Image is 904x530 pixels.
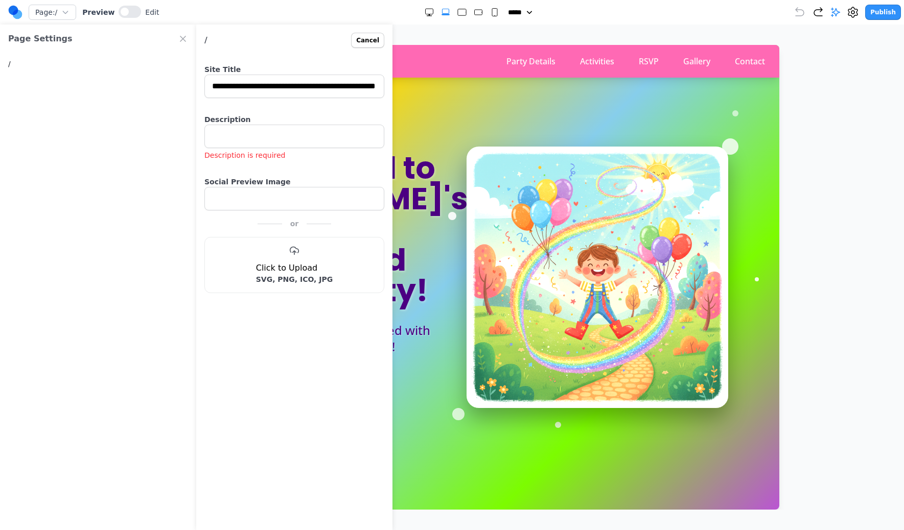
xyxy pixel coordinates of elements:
[457,7,467,17] button: Large
[794,6,806,18] button: Undo
[256,262,333,274] h2: Click to Upload
[145,7,159,17] span: Edit
[424,7,434,17] button: Double Extra Large
[290,219,299,229] span: or
[35,7,57,17] span: Page: /
[341,102,603,363] img: Whimsical cartoon-style illustration of Clara, a happy child surrounded by flowing sparkly rainbo...
[490,7,500,17] button: Small
[204,64,384,75] h3: Site Title
[8,33,73,45] h2: Page Settings
[256,274,333,284] h3: SVG, PNG, ICO, JPG
[204,150,384,160] p: Description is required
[204,114,384,125] h3: Description
[178,34,188,44] button: Close Project Settings
[125,45,779,510] iframe: Preview
[82,7,114,17] span: Preview
[351,33,384,48] button: Cancel
[473,7,483,17] button: Medium
[204,177,384,187] h3: Social Preview Image
[865,5,901,20] button: Publish
[138,326,226,357] a: RSVP Now!
[204,34,207,46] h2: /
[29,5,76,20] button: Page:/
[441,7,451,17] button: Extra Large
